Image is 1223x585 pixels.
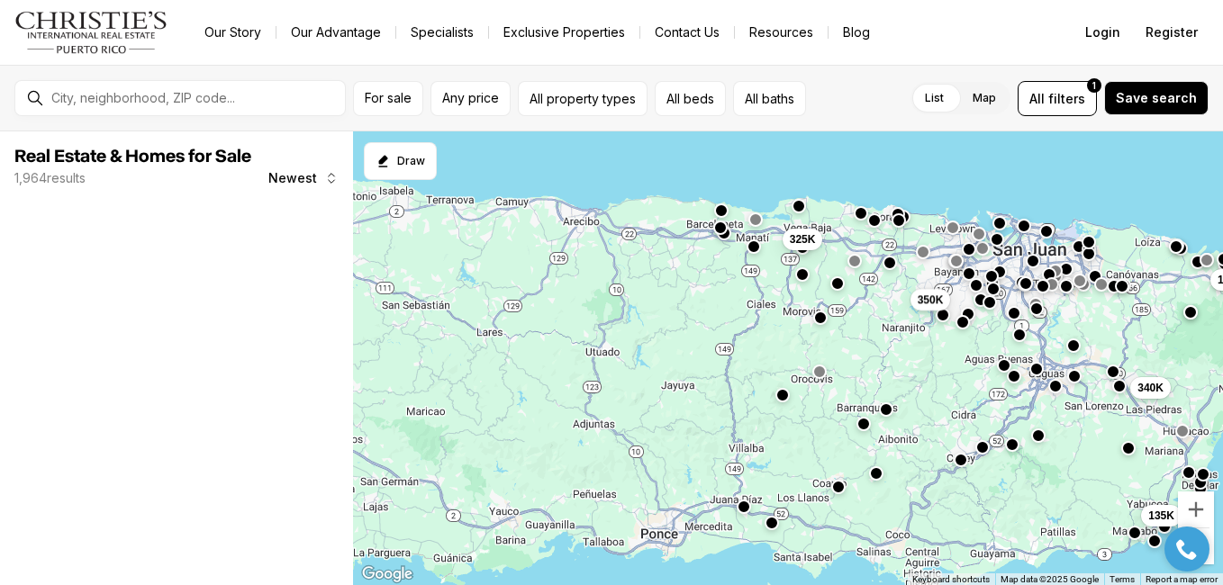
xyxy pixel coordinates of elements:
a: Resources [735,20,828,45]
img: logo [14,11,168,54]
span: Real Estate & Homes for Sale [14,148,251,166]
button: Allfilters1 [1018,81,1097,116]
button: All property types [518,81,648,116]
p: 1,964 results [14,171,86,185]
button: 135K [1141,505,1182,526]
button: Save search [1104,81,1209,115]
a: Terms (opens in new tab) [1110,574,1135,584]
a: Exclusive Properties [489,20,639,45]
button: Register [1135,14,1209,50]
button: All beds [655,81,726,116]
span: 340K [1137,381,1164,395]
button: Zoom in [1178,491,1214,527]
span: 325K [790,231,816,246]
span: Save search [1116,91,1197,105]
span: Newest [268,171,317,185]
button: Start drawing [364,142,437,180]
span: 1 [1092,78,1096,93]
span: Any price [442,91,499,105]
span: Register [1146,25,1198,40]
button: All baths [733,81,806,116]
a: Our Advantage [276,20,395,45]
button: 340K [1130,377,1171,399]
span: 350K [918,292,944,307]
a: Blog [829,20,884,45]
span: For sale [365,91,412,105]
span: All [1029,89,1045,108]
button: For sale [353,81,423,116]
button: 350K [910,289,951,310]
label: List [910,82,958,114]
span: 135K [1148,508,1174,523]
button: Newest [258,160,349,196]
a: Report a map error [1146,574,1218,584]
button: Contact Us [640,20,734,45]
a: Specialists [396,20,488,45]
button: 325K [783,228,823,249]
span: filters [1048,89,1085,108]
label: Map [958,82,1010,114]
button: Any price [430,81,511,116]
span: Map data ©2025 Google [1001,574,1099,584]
a: Our Story [190,20,276,45]
button: Login [1074,14,1131,50]
span: Login [1085,25,1120,40]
